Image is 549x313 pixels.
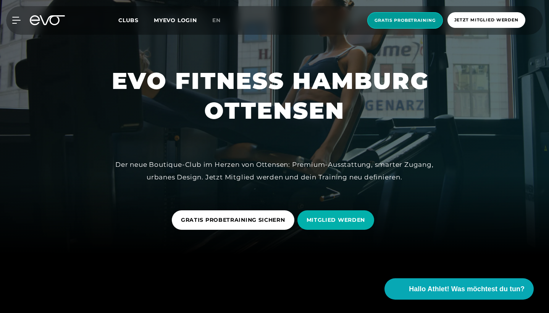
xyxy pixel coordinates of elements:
span: MITGLIED WERDEN [307,216,365,224]
span: Clubs [118,17,139,24]
a: Clubs [118,16,154,24]
span: GRATIS PROBETRAINING SICHERN [181,216,285,224]
span: Hallo Athlet! Was möchtest du tun? [409,284,525,294]
a: GRATIS PROBETRAINING SICHERN [172,205,297,236]
span: Gratis Probetraining [375,17,436,24]
a: en [212,16,230,25]
span: en [212,17,221,24]
a: Gratis Probetraining [365,12,445,29]
button: Hallo Athlet! Was möchtest du tun? [384,278,534,300]
h1: EVO FITNESS HAMBURG OTTENSEN [112,66,437,126]
a: MITGLIED WERDEN [297,205,378,236]
span: Jetzt Mitglied werden [454,17,518,23]
a: MYEVO LOGIN [154,17,197,24]
div: Der neue Boutique-Club im Herzen von Ottensen: Premium-Ausstattung, smarter Zugang, urbanes Desig... [103,158,446,183]
a: Jetzt Mitglied werden [445,12,528,29]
